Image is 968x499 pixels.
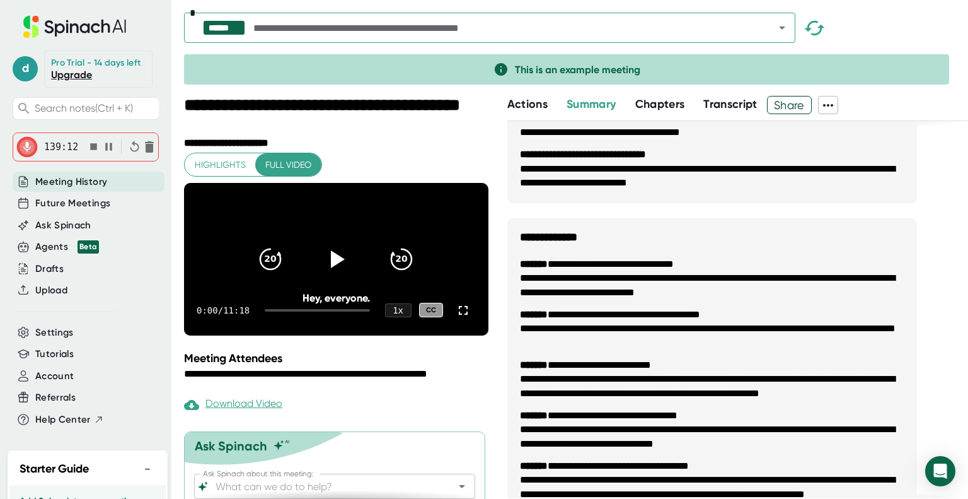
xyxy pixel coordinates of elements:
button: − [139,460,156,478]
input: What can we do to help? [213,478,434,495]
span: d [13,56,38,81]
span: Actions [507,97,548,111]
span: Transcript [703,97,758,111]
div: Open Intercom Messenger [925,456,955,486]
button: Account [35,369,74,384]
button: Actions [507,96,548,113]
button: Open [453,478,471,495]
div: Paid feature [184,397,282,413]
button: Upload [35,283,67,298]
button: Referrals [35,390,76,405]
button: Ask Spinach [35,218,91,233]
button: Chapters [635,96,685,113]
span: Share [768,94,811,116]
span: Summary [567,97,616,111]
button: Highlights [185,153,256,177]
h2: Starter Guide [20,461,89,478]
button: Tutorials [35,347,74,361]
button: Open [773,19,791,37]
div: 0:00 / 11:18 [197,305,250,315]
span: Full video [265,157,311,173]
button: Future Meetings [35,196,110,211]
button: Drafts [35,262,64,276]
button: Settings [35,326,74,340]
div: Hey, everyone. [214,292,458,304]
span: Help Center [35,413,91,427]
div: Agents [35,240,99,254]
button: Full video [255,153,321,177]
div: Pro Trial - 14 days left [51,57,141,69]
button: Summary [567,96,616,113]
span: Highlights [195,157,246,173]
div: Beta [78,240,99,254]
button: Share [767,96,812,114]
div: CC [419,303,443,317]
span: Chapters [635,97,685,111]
button: Agents Beta [35,240,99,254]
span: 139:12 [44,141,78,153]
div: Meeting Attendees [184,351,492,365]
span: This is an example meeting [515,64,640,76]
span: Search notes (Ctrl + K) [35,102,133,114]
div: Ask Spinach [195,438,267,454]
div: 1 x [385,303,412,317]
a: Upgrade [51,69,92,81]
button: Meeting History [35,175,107,189]
button: Transcript [703,96,758,113]
button: Help Center [35,413,104,427]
